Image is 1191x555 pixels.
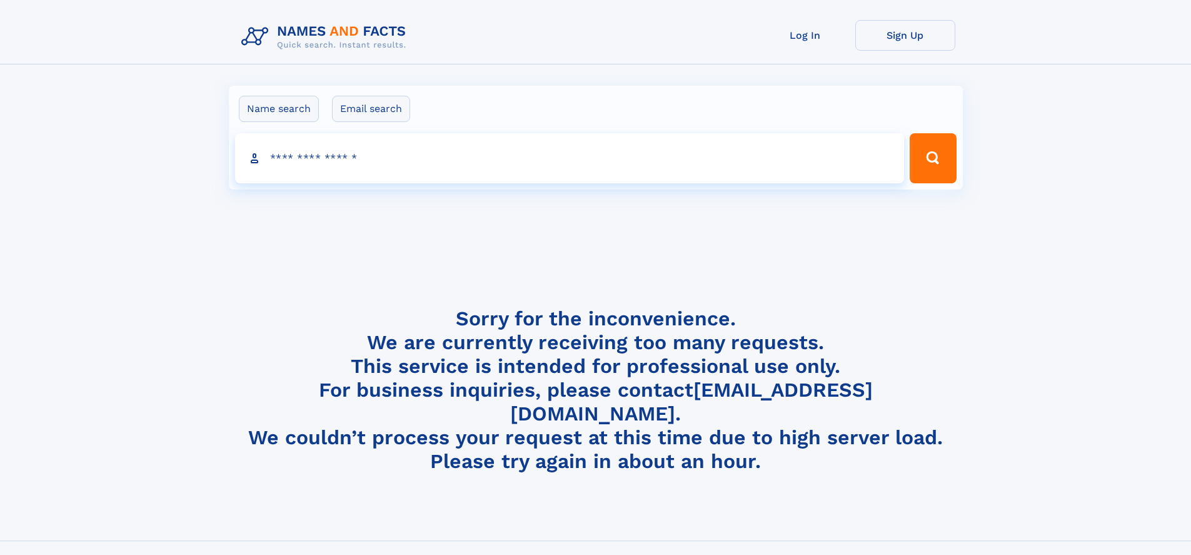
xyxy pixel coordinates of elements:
[855,20,955,51] a: Sign Up
[236,20,416,54] img: Logo Names and Facts
[332,96,410,122] label: Email search
[910,133,956,183] button: Search Button
[239,96,319,122] label: Name search
[755,20,855,51] a: Log In
[235,133,905,183] input: search input
[510,378,873,425] a: [EMAIL_ADDRESS][DOMAIN_NAME]
[236,307,955,474] h4: Sorry for the inconvenience. We are currently receiving too many requests. This service is intend...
